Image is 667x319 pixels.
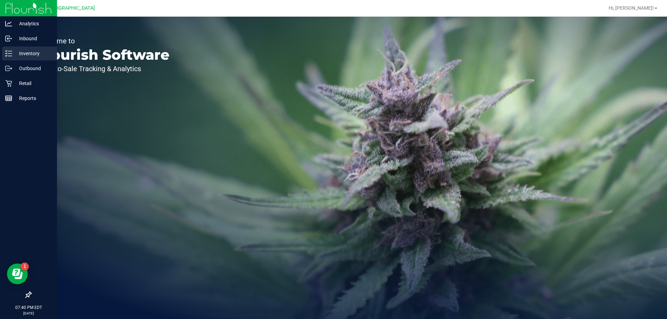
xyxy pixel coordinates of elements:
[609,5,654,11] span: Hi, [PERSON_NAME]!
[12,94,54,102] p: Reports
[3,311,54,316] p: [DATE]
[5,65,12,72] inline-svg: Outbound
[7,263,28,284] iframe: Resource center
[38,48,170,62] p: Flourish Software
[12,79,54,87] p: Retail
[12,19,54,28] p: Analytics
[5,20,12,27] inline-svg: Analytics
[12,34,54,43] p: Inbound
[5,80,12,87] inline-svg: Retail
[5,95,12,102] inline-svg: Reports
[38,65,170,72] p: Seed-to-Sale Tracking & Analytics
[47,5,95,11] span: [GEOGRAPHIC_DATA]
[38,37,170,44] p: Welcome to
[5,35,12,42] inline-svg: Inbound
[12,49,54,58] p: Inventory
[5,50,12,57] inline-svg: Inventory
[3,304,54,311] p: 07:40 PM EDT
[12,64,54,73] p: Outbound
[20,262,29,271] iframe: Resource center unread badge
